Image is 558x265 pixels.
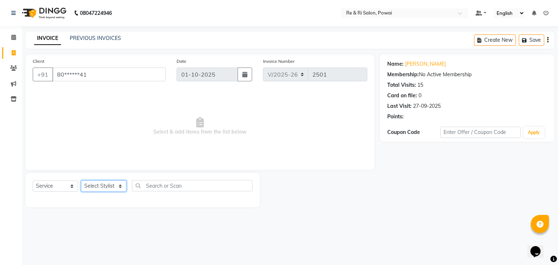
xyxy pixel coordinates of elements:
[33,68,53,81] button: +91
[387,102,412,110] div: Last Visit:
[263,58,295,65] label: Invoice Number
[418,92,421,99] div: 0
[387,60,404,68] div: Name:
[387,71,547,78] div: No Active Membership
[34,32,61,45] a: INVOICE
[523,127,544,138] button: Apply
[440,127,520,138] input: Enter Offer / Coupon Code
[177,58,186,65] label: Date
[80,3,112,23] b: 08047224946
[527,236,551,258] iframe: chat widget
[70,35,121,41] a: PREVIOUS INVOICES
[519,34,544,46] button: Save
[33,58,44,65] label: Client
[405,60,446,68] a: [PERSON_NAME]
[387,129,441,136] div: Coupon Code
[132,180,252,191] input: Search or Scan
[19,3,68,23] img: logo
[387,92,417,99] div: Card on file:
[387,71,419,78] div: Membership:
[387,81,416,89] div: Total Visits:
[417,81,423,89] div: 15
[413,102,441,110] div: 27-09-2025
[52,68,166,81] input: Search by Name/Mobile/Email/Code
[387,113,404,121] div: Points:
[33,90,367,163] span: Select & add items from the list below
[474,34,516,46] button: Create New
